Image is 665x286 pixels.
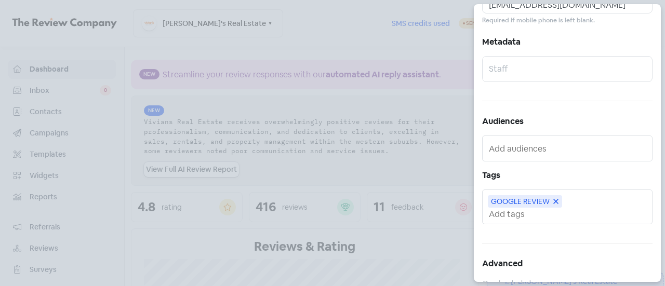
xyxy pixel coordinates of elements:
h5: Tags [482,168,653,183]
h5: Metadata [482,34,653,50]
input: Add tags [489,209,648,220]
h5: Audiences [482,114,653,129]
input: Add audiences [489,140,648,157]
input: Staff [482,56,653,82]
h5: Advanced [482,256,653,271]
span: GOOGLE REVIEW [491,197,550,206]
small: Required if mobile phone is left blank. [482,16,595,25]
